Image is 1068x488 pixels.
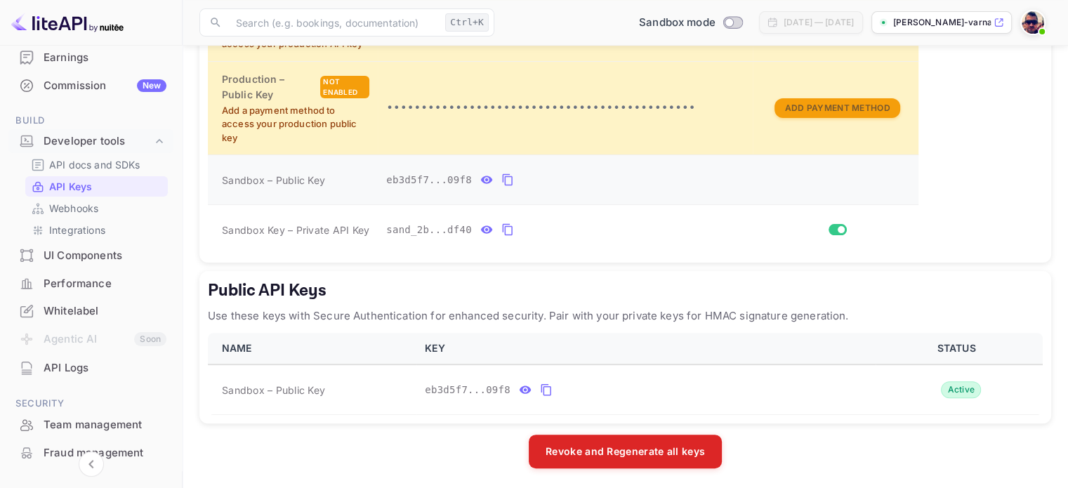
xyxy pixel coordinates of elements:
[49,223,105,237] p: Integrations
[8,113,173,128] span: Build
[49,201,98,216] p: Webhooks
[425,383,510,397] span: eb3d5f7...09f8
[8,355,173,381] a: API Logs
[8,270,173,296] a: Performance
[44,360,166,376] div: API Logs
[222,173,325,187] span: Sandbox – Public Key
[386,223,472,237] span: sand_2b...df40
[386,100,744,117] p: •••••••••••••••••••••••••••••••••••••••••••••
[222,224,369,236] span: Sandbox Key – Private API Key
[784,16,854,29] div: [DATE] — [DATE]
[208,333,416,364] th: NAME
[8,396,173,411] span: Security
[941,381,981,398] div: Active
[222,383,325,397] span: Sandbox – Public Key
[44,248,166,264] div: UI Components
[8,440,173,467] div: Fraud management
[79,451,104,477] button: Collapse navigation
[320,76,369,98] div: Not enabled
[8,411,173,439] div: Team management
[44,445,166,461] div: Fraud management
[228,8,440,37] input: Search (e.g. bookings, documentation)
[386,173,472,187] span: eb3d5f7...09f8
[8,72,173,98] a: CommissionNew
[44,417,166,433] div: Team management
[8,242,173,268] a: UI Components
[8,270,173,298] div: Performance
[49,179,92,194] p: API Keys
[222,72,317,103] h6: Production – Public Key
[633,15,748,31] div: Switch to Production mode
[8,72,173,100] div: CommissionNew
[44,303,166,319] div: Whitelabel
[8,44,173,72] div: Earnings
[893,16,991,29] p: [PERSON_NAME]-varnava-7lpe5....
[25,176,168,197] div: API Keys
[416,333,876,364] th: KEY
[8,355,173,382] div: API Logs
[8,129,173,154] div: Developer tools
[49,157,140,172] p: API docs and SDKs
[25,154,168,175] div: API docs and SDKs
[774,98,899,119] button: Add Payment Method
[8,298,173,324] a: Whitelabel
[137,79,166,92] div: New
[8,411,173,437] a: Team management
[44,133,152,150] div: Developer tools
[876,333,1043,364] th: STATUS
[8,242,173,270] div: UI Components
[25,198,168,218] div: Webhooks
[8,44,173,70] a: Earnings
[44,276,166,292] div: Performance
[8,298,173,325] div: Whitelabel
[445,13,489,32] div: Ctrl+K
[44,78,166,94] div: Commission
[529,435,722,468] button: Revoke and Regenerate all keys
[11,11,124,34] img: LiteAPI logo
[1022,11,1044,34] img: Antonis Varnava
[8,440,173,466] a: Fraud management
[208,308,1043,324] p: Use these keys with Secure Authentication for enhanced security. Pair with your private keys for ...
[44,50,166,66] div: Earnings
[208,279,1043,302] h5: Public API Keys
[639,15,716,31] span: Sandbox mode
[31,223,162,237] a: Integrations
[31,157,162,172] a: API docs and SDKs
[222,104,369,145] p: Add a payment method to access your production public key
[25,220,168,240] div: Integrations
[774,101,899,113] a: Add Payment Method
[31,179,162,194] a: API Keys
[208,333,1043,415] table: public api keys table
[31,201,162,216] a: Webhooks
